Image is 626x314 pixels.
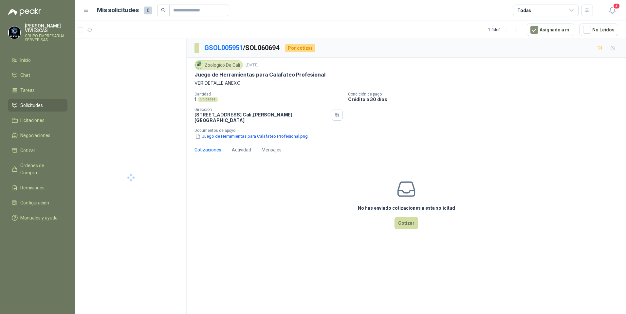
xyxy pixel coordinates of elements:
span: Configuración [20,199,49,206]
div: Mensajes [262,146,282,153]
span: Negociaciones [20,132,50,139]
p: Dirección [194,107,329,112]
p: 1 [194,96,196,102]
a: Cotizar [8,144,67,157]
span: 0 [144,7,152,14]
p: / SOL060694 [204,43,280,53]
a: Tareas [8,84,67,96]
a: Remisiones [8,182,67,194]
a: Negociaciones [8,129,67,142]
a: Solicitudes [8,99,67,112]
a: Manuales y ayuda [8,212,67,224]
a: Órdenes de Compra [8,159,67,179]
h1: Mis solicitudes [97,6,139,15]
img: Company Logo [8,26,21,39]
span: Licitaciones [20,117,45,124]
button: Asignado a mi [527,24,574,36]
div: Por cotizar [285,44,315,52]
p: Documentos de apoyo [194,128,623,133]
h3: No has enviado cotizaciones a esta solicitud [358,204,455,212]
p: Juego de Herramientas para Calafateo Profesional [194,71,325,78]
p: [STREET_ADDRESS] Cali , [PERSON_NAME][GEOGRAPHIC_DATA] [194,112,329,123]
span: search [161,8,166,12]
span: Tareas [20,87,35,94]
span: Cotizar [20,147,35,154]
div: Cotizaciones [194,146,221,153]
a: GSOL005951 [204,44,243,52]
span: Órdenes de Compra [20,162,61,176]
div: Unidades [198,97,218,102]
p: [PERSON_NAME] VIVIESCAS [25,24,67,33]
span: Manuales y ayuda [20,214,58,221]
img: Logo peakr [8,8,41,16]
p: Cantidad [194,92,343,96]
span: Remisiones [20,184,45,191]
p: Crédito a 30 días [348,96,623,102]
p: VER DETALLE ANEXO [194,79,618,87]
div: Zoologico De Cali [194,60,243,70]
button: No Leídos [580,24,618,36]
span: Inicio [20,57,31,64]
div: Actividad [232,146,251,153]
img: Company Logo [196,61,203,69]
div: 1 - 0 de 0 [488,25,522,35]
span: 4 [613,3,620,9]
button: Cotizar [395,217,418,229]
p: [DATE] [246,62,259,68]
button: Juego de Herramientas para Calafateo Profesional.png [194,133,308,140]
a: Configuración [8,197,67,209]
p: GRUPO EMPRESARIAL SERVER SAS [25,34,67,42]
a: Chat [8,69,67,81]
button: 4 [606,5,618,16]
a: Licitaciones [8,114,67,127]
a: Inicio [8,54,67,66]
p: Condición de pago [348,92,623,96]
div: Todas [517,7,531,14]
span: Chat [20,72,30,79]
span: Solicitudes [20,102,43,109]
